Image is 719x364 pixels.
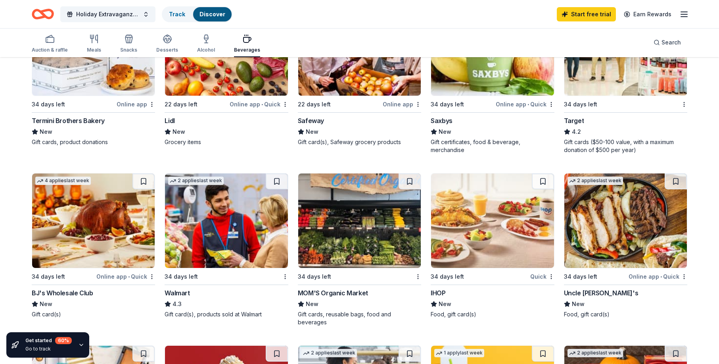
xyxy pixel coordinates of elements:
button: Meals [87,31,101,57]
a: Image for Lidl1 applylast week22 days leftOnline app•QuickLidlNewGrocery items [165,1,288,146]
div: Gift card(s), products sold at Walmart [165,310,288,318]
span: • [660,273,662,280]
button: Beverages [234,31,260,57]
div: Uncle [PERSON_NAME]'s [564,288,638,298]
button: Auction & raffle [32,31,68,57]
div: Target [564,116,584,125]
div: Lidl [165,116,174,125]
a: Earn Rewards [619,7,676,21]
span: Holiday Extravaganza 2025 [76,10,140,19]
a: Image for Target1 applylast week34 days leftTarget4.2Gift cards ($50-100 value, with a maximum do... [564,1,687,154]
span: New [40,299,52,309]
div: Gift card(s) [32,310,155,318]
div: Go to track [25,346,72,352]
span: 4.3 [173,299,182,309]
img: Image for IHOP [431,173,554,268]
div: Food, gift card(s) [564,310,687,318]
a: Image for Termini Brothers Bakery3 applieslast week34 days leftOnline appTermini Brothers BakeryN... [32,1,155,146]
span: New [439,127,451,137]
a: Image for Safeway22 days leftOnline appSafewayNewGift card(s), Safeway grocery products [298,1,421,146]
div: Online app Quick [496,99,554,109]
img: Image for Walmart [165,173,288,268]
div: Saxbys [431,116,452,125]
div: Online app [383,99,421,109]
span: • [128,273,130,280]
div: 1 apply last week [434,349,484,357]
div: 34 days left [32,100,65,109]
div: Beverages [234,47,260,53]
button: Alcohol [197,31,215,57]
span: New [306,127,318,137]
button: TrackDiscover [162,6,232,22]
span: New [306,299,318,309]
div: Meals [87,47,101,53]
a: Track [169,11,185,17]
img: Image for MOM'S Organic Market [298,173,421,268]
div: 4 applies last week [35,177,91,185]
div: Gift cards, product donations [32,138,155,146]
span: New [173,127,185,137]
a: Start free trial [557,7,616,21]
div: Walmart [165,288,190,298]
img: Image for Uncle Julio's [564,173,687,268]
a: Image for Walmart2 applieslast week34 days leftWalmart4.3Gift card(s), products sold at Walmart [165,173,288,318]
button: Desserts [156,31,178,57]
div: 22 days left [165,100,197,109]
div: Quick [530,272,554,281]
div: 2 applies last week [568,177,623,185]
span: New [572,299,585,309]
div: Safeway [298,116,324,125]
img: Image for BJ's Wholesale Club [32,173,155,268]
div: 34 days left [298,272,331,281]
div: 34 days left [431,100,464,109]
span: • [261,101,263,108]
div: Online app Quick [629,272,687,281]
div: MOM'S Organic Market [298,288,368,298]
span: New [40,127,52,137]
a: Home [32,5,54,23]
div: Alcohol [197,47,215,53]
div: Desserts [156,47,178,53]
a: Discover [199,11,225,17]
div: Online app Quick [230,99,288,109]
div: 2 applies last week [568,349,623,357]
div: Termini Brothers Bakery [32,116,105,125]
div: Auction & raffle [32,47,68,53]
a: Image for Saxbys34 days leftOnline app•QuickSaxbysNewGift certificates, food & beverage, merchandise [431,1,554,154]
div: Online app [117,99,155,109]
div: 60 % [55,337,72,344]
div: Snacks [120,47,137,53]
div: Get started [25,337,72,344]
span: 4.2 [572,127,581,137]
span: Search [661,38,681,47]
div: 2 applies last week [168,177,224,185]
span: • [527,101,529,108]
button: Snacks [120,31,137,57]
div: 34 days left [564,272,597,281]
span: New [439,299,451,309]
div: BJ's Wholesale Club [32,288,93,298]
div: IHOP [431,288,445,298]
a: Image for BJ's Wholesale Club4 applieslast week34 days leftOnline app•QuickBJ's Wholesale ClubNew... [32,173,155,318]
button: Holiday Extravaganza 2025 [60,6,155,22]
div: Gift card(s), Safeway grocery products [298,138,421,146]
div: 22 days left [298,100,331,109]
div: 2 applies last week [301,349,357,357]
div: Grocery items [165,138,288,146]
div: 34 days left [165,272,198,281]
div: Online app Quick [96,272,155,281]
div: 34 days left [431,272,464,281]
a: Image for IHOP34 days leftQuickIHOPNewFood, gift card(s) [431,173,554,318]
button: Search [647,35,687,50]
div: 34 days left [564,100,597,109]
div: 34 days left [32,272,65,281]
div: Gift certificates, food & beverage, merchandise [431,138,554,154]
div: Gift cards ($50-100 value, with a maximum donation of $500 per year) [564,138,687,154]
div: Gift cards, reusable bags, food and beverages [298,310,421,326]
a: Image for Uncle Julio's2 applieslast week34 days leftOnline app•QuickUncle [PERSON_NAME]'sNewFood... [564,173,687,318]
a: Image for MOM'S Organic Market34 days leftMOM'S Organic MarketNewGift cards, reusable bags, food ... [298,173,421,326]
div: Food, gift card(s) [431,310,554,318]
